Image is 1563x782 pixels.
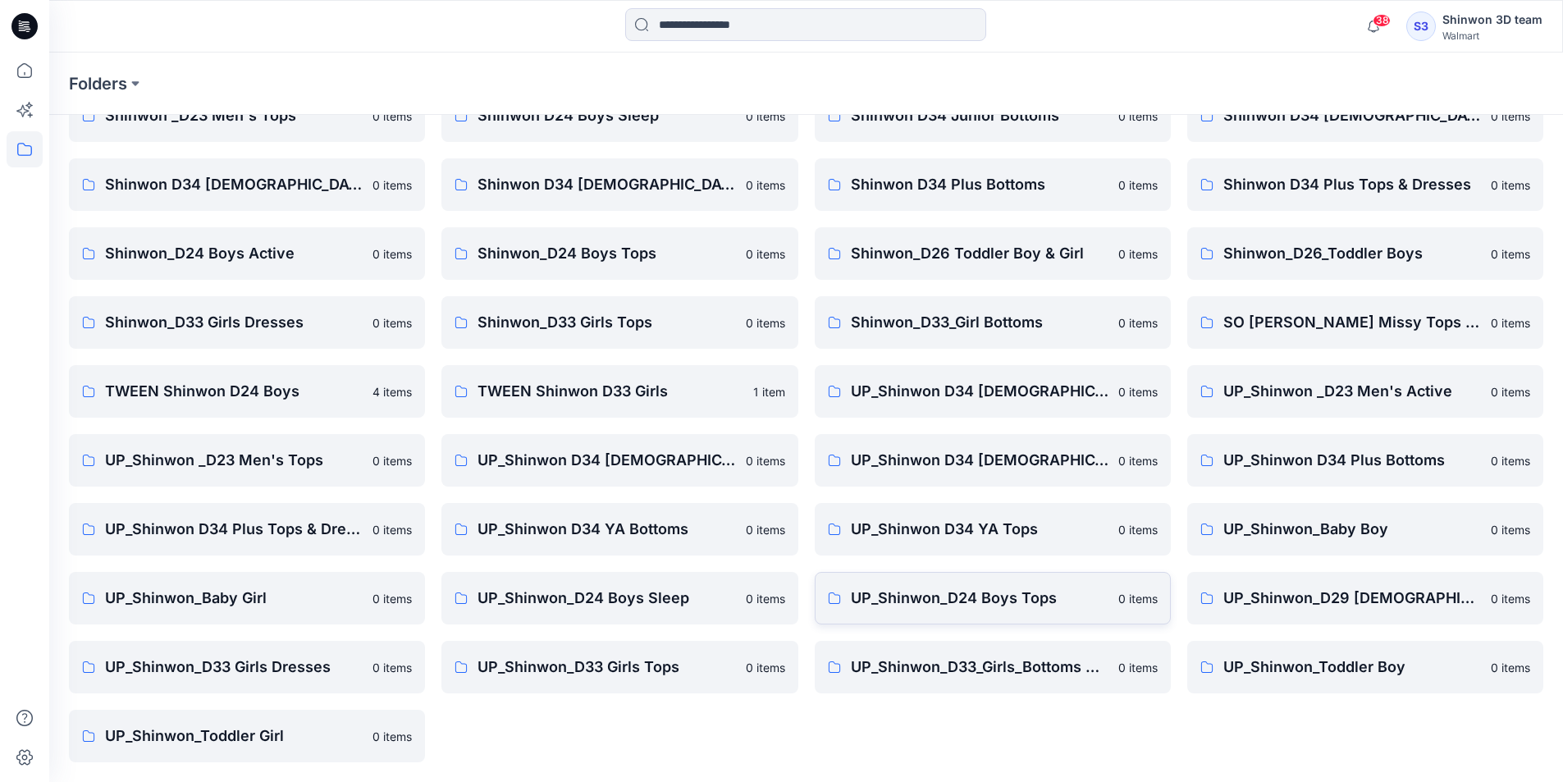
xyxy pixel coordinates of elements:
a: Shinwon_D24 Boys Tops0 items [441,227,797,280]
p: UP_Shinwon D34 Plus Tops & Dresses [105,518,363,541]
p: UP_Shinwon_Baby Girl [105,587,363,610]
p: TWEEN Shinwon D33 Girls [478,380,743,403]
p: Shinwon D34 [DEMOGRAPHIC_DATA] Bottoms [105,173,363,196]
p: Shinwon_D26 Toddler Boy & Girl [851,242,1108,265]
p: UP_Shinwon D34 YA Tops [851,518,1108,541]
a: Shinwon D34 Junior Bottoms0 items [815,89,1171,142]
a: UP_Shinwon_D24 Boys Sleep0 items [441,572,797,624]
a: UP_Shinwon_D29 [DEMOGRAPHIC_DATA] Sleep0 items [1187,572,1543,624]
a: UP_Shinwon _D23 Men's Tops0 items [69,434,425,487]
a: UP_Shinwon_D33 Girls Dresses0 items [69,641,425,693]
p: 0 items [1491,590,1530,607]
p: 0 items [1491,176,1530,194]
div: Shinwon 3D team [1442,10,1542,30]
p: UP_Shinwon _D23 Men's Tops [105,449,363,472]
p: Shinwon_D26_Toddler Boys [1223,242,1481,265]
a: Shinwon_D33 Girls Tops0 items [441,296,797,349]
p: UP_Shinwon_Baby Boy [1223,518,1481,541]
a: UP_Shinwon D34 Plus Bottoms0 items [1187,434,1543,487]
p: UP_Shinwon_Toddler Girl [105,725,363,748]
p: Shinwon_D24 Boys Tops [478,242,735,265]
p: Shinwon_D33 Girls Dresses [105,311,363,334]
p: Shinwon_D24 Boys Active [105,242,363,265]
p: 0 items [746,107,785,125]
p: 0 items [372,176,412,194]
p: 0 items [1118,590,1158,607]
a: Shinwon_D33_Girl Bottoms0 items [815,296,1171,349]
p: 0 items [1118,176,1158,194]
p: UP_Shinwon_D24 Boys Tops [851,587,1108,610]
p: UP_Shinwon_D24 Boys Sleep [478,587,735,610]
p: 0 items [1118,383,1158,400]
a: UP_Shinwon_D24 Boys Tops0 items [815,572,1171,624]
p: TWEEN Shinwon D24 Boys [105,380,363,403]
p: Shinwon D34 Junior Bottoms [851,104,1108,127]
a: Folders [69,72,127,95]
div: Walmart [1442,30,1542,42]
p: 0 items [372,521,412,538]
a: Shinwon D34 [DEMOGRAPHIC_DATA] Bottoms0 items [69,158,425,211]
a: UP_Shinwon_Baby Boy0 items [1187,503,1543,556]
p: 0 items [746,314,785,332]
p: UP_Shinwon _D23 Men's Active [1223,380,1481,403]
a: UP_Shinwon D34 [DEMOGRAPHIC_DATA] Bottoms0 items [441,434,797,487]
p: 0 items [1118,314,1158,332]
p: 0 items [372,659,412,676]
p: UP_Shinwon D34 [DEMOGRAPHIC_DATA] Dresses [851,449,1108,472]
p: 0 items [1491,521,1530,538]
a: Shinwon D34 [DEMOGRAPHIC_DATA] Active0 items [1187,89,1543,142]
p: UP_Shinwon_D33_Girls_Bottoms & Active [851,656,1108,679]
a: Shinwon _D23 Men's Tops0 items [69,89,425,142]
a: UP_Shinwon_D33_Girls_Bottoms & Active0 items [815,641,1171,693]
p: 0 items [746,590,785,607]
a: Shinwon_D26_Toddler Boys0 items [1187,227,1543,280]
p: 0 items [372,314,412,332]
a: Shinwon_D26 Toddler Boy & Girl0 items [815,227,1171,280]
p: 0 items [1491,659,1530,676]
p: UP_Shinwon_D29 [DEMOGRAPHIC_DATA] Sleep [1223,587,1481,610]
p: 0 items [1491,314,1530,332]
p: UP_Shinwon_Toddler Boy [1223,656,1481,679]
a: UP_Shinwon D34 [DEMOGRAPHIC_DATA] Dresses0 items [815,434,1171,487]
a: UP_Shinwon D34 YA Tops0 items [815,503,1171,556]
a: TWEEN Shinwon D24 Boys4 items [69,365,425,418]
a: Shinwon_D24 Boys Active0 items [69,227,425,280]
p: Shinwon D34 [DEMOGRAPHIC_DATA] Active [1223,104,1481,127]
p: UP_Shinwon D34 [DEMOGRAPHIC_DATA] Knit Tops [851,380,1108,403]
p: 0 items [746,521,785,538]
a: Shinwon D34 Plus Bottoms0 items [815,158,1171,211]
p: 0 items [372,245,412,263]
p: 0 items [746,452,785,469]
p: UP_Shinwon D34 YA Bottoms [478,518,735,541]
p: 0 items [1491,383,1530,400]
p: Shinwon D24 Boys Sleep [478,104,735,127]
p: 0 items [746,245,785,263]
p: 4 items [372,383,412,400]
a: TWEEN Shinwon D33 Girls1 item [441,365,797,418]
p: Shinwon D34 Plus Bottoms [851,173,1108,196]
span: 38 [1373,14,1391,27]
p: 0 items [1491,452,1530,469]
p: UP_Shinwon_D33 Girls Dresses [105,656,363,679]
p: UP_Shinwon_D33 Girls Tops [478,656,735,679]
p: Shinwon D34 [DEMOGRAPHIC_DATA] Dresses [478,173,735,196]
p: 0 items [1491,245,1530,263]
p: Shinwon_D33_Girl Bottoms [851,311,1108,334]
a: UP_Shinwon D34 [DEMOGRAPHIC_DATA] Knit Tops0 items [815,365,1171,418]
p: Shinwon_D33 Girls Tops [478,311,735,334]
p: UP_Shinwon D34 Plus Bottoms [1223,449,1481,472]
p: 0 items [372,728,412,745]
a: UP_Shinwon _D23 Men's Active0 items [1187,365,1543,418]
p: UP_Shinwon D34 [DEMOGRAPHIC_DATA] Bottoms [478,449,735,472]
p: SO [PERSON_NAME] Missy Tops Bottom Dress [1223,311,1481,334]
a: Shinwon D34 [DEMOGRAPHIC_DATA] Dresses0 items [441,158,797,211]
a: UP_Shinwon_Toddler Girl0 items [69,710,425,762]
p: 0 items [1491,107,1530,125]
a: UP_Shinwon D34 YA Bottoms0 items [441,503,797,556]
p: 0 items [372,452,412,469]
p: 0 items [1118,452,1158,469]
p: Shinwon _D23 Men's Tops [105,104,363,127]
a: Shinwon_D33 Girls Dresses0 items [69,296,425,349]
p: 1 item [753,383,785,400]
